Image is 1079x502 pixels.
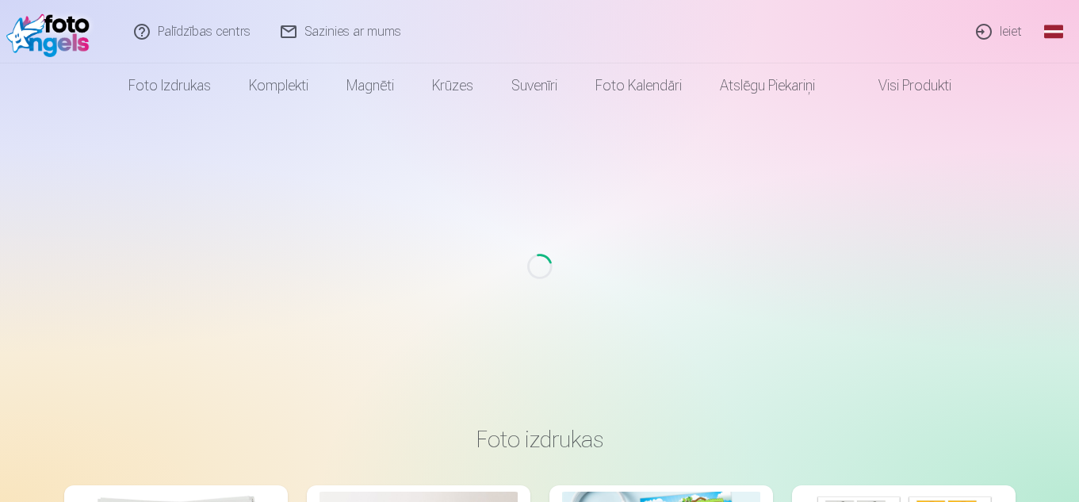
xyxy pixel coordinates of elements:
[701,63,834,108] a: Atslēgu piekariņi
[492,63,576,108] a: Suvenīri
[109,63,230,108] a: Foto izdrukas
[6,6,98,57] img: /fa1
[413,63,492,108] a: Krūzes
[230,63,327,108] a: Komplekti
[77,425,1003,454] h3: Foto izdrukas
[834,63,970,108] a: Visi produkti
[327,63,413,108] a: Magnēti
[576,63,701,108] a: Foto kalendāri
